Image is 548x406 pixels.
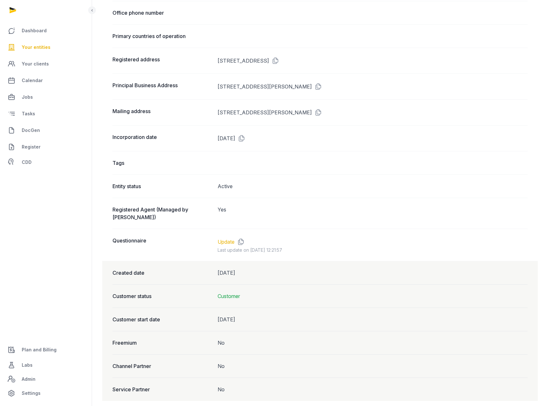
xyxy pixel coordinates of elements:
dt: Registered Agent (Managed by [PERSON_NAME]) [112,206,212,221]
span: Tasks [22,110,35,118]
dd: [STREET_ADDRESS][PERSON_NAME] [218,107,528,118]
dt: Entity status [112,182,212,190]
dd: No [218,362,528,370]
a: Labs [5,357,87,373]
dt: Channel Partner [112,362,212,370]
dd: [DATE] [218,133,528,143]
a: Register [5,139,87,155]
dt: Customer start date [112,316,212,323]
dd: No [218,339,528,347]
dt: Tags [112,159,212,167]
span: Dashboard [22,27,47,34]
a: Your clients [5,56,87,72]
span: DocGen [22,126,40,134]
dt: Created date [112,269,212,277]
dt: Customer status [112,292,212,300]
a: Admin [5,373,87,386]
a: Plan and Billing [5,342,87,357]
span: Settings [22,389,41,397]
dd: No [218,386,528,393]
a: CDD [5,156,87,169]
a: Tasks [5,106,87,121]
a: Calendar [5,73,87,88]
span: Your entities [22,43,50,51]
dd: [STREET_ADDRESS][PERSON_NAME] [218,81,528,92]
dd: Active [218,182,528,190]
dd: Customer [218,292,528,300]
span: Jobs [22,93,33,101]
dt: Registered address [112,56,212,66]
dt: Primary countries of operation [112,32,212,40]
dd: [DATE] [218,269,528,277]
span: Calendar [22,77,43,84]
dt: Incorporation date [112,133,212,143]
dt: Principal Business Address [112,81,212,92]
a: Dashboard [5,23,87,38]
span: Your clients [22,60,49,68]
a: Update [218,238,235,246]
div: Last update on [DATE] 12:21:57 [218,247,528,253]
span: Labs [22,361,33,369]
a: Settings [5,386,87,401]
span: Plan and Billing [22,346,57,354]
span: CDD [22,158,32,166]
dd: Yes [218,206,528,221]
dt: Office phone number [112,9,212,17]
span: Admin [22,375,35,383]
dt: Service Partner [112,386,212,393]
a: DocGen [5,123,87,138]
dt: Questionnaire [112,237,212,253]
dt: Freemium [112,339,212,347]
dd: [STREET_ADDRESS] [218,56,528,66]
dd: [DATE] [218,316,528,323]
span: Register [22,143,41,151]
a: Jobs [5,89,87,105]
dt: Mailing address [112,107,212,118]
a: Your entities [5,40,87,55]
